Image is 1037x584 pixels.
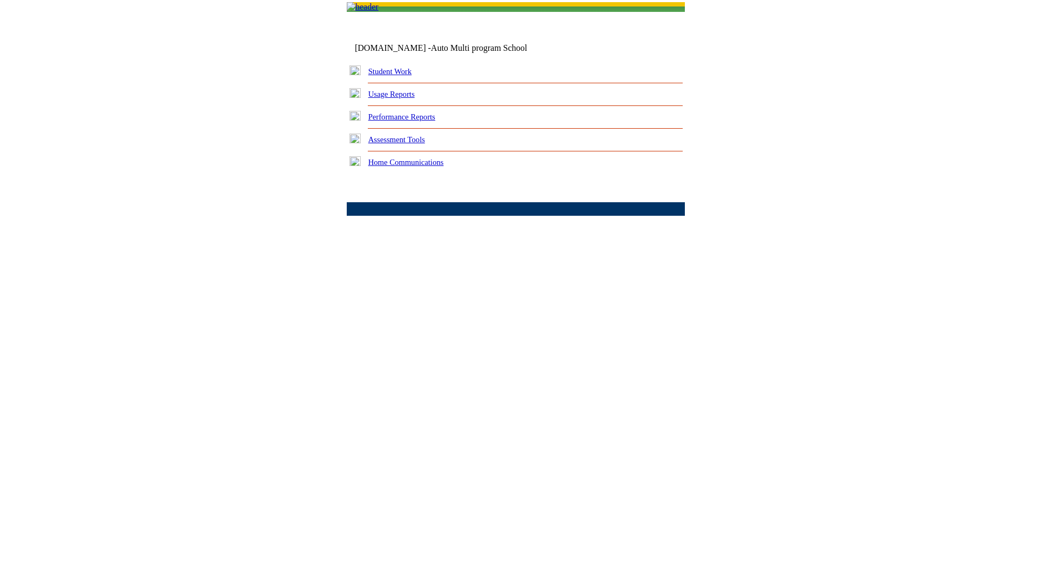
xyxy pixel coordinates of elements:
[349,134,361,143] img: plus.gif
[349,156,361,166] img: plus.gif
[368,158,444,167] a: Home Communications
[347,2,379,12] img: header
[368,90,415,98] a: Usage Reports
[368,112,435,121] a: Performance Reports
[368,135,425,144] a: Assessment Tools
[431,43,527,52] nobr: Auto Multi program School
[355,43,554,53] td: [DOMAIN_NAME] -
[349,65,361,75] img: plus.gif
[349,111,361,121] img: plus.gif
[349,88,361,98] img: plus.gif
[368,67,412,76] a: Student Work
